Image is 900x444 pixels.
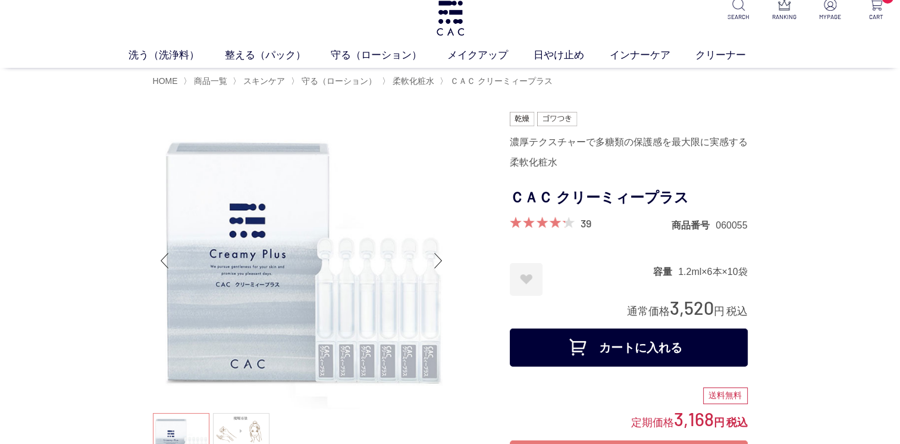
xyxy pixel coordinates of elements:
span: 守る（ローション） [302,76,377,86]
a: 柔軟化粧水 [390,76,434,86]
div: Previous slide [153,237,177,284]
a: 整える（パック） [225,48,331,63]
a: ＣＡＣ クリーミィープラス [448,76,553,86]
span: 3,520 [670,296,714,318]
a: HOME [153,76,178,86]
a: インナーケア [610,48,696,63]
a: お気に入りに登録する [510,263,542,296]
span: 円 [714,417,725,429]
dd: 060055 [716,219,747,232]
li: 〉 [291,76,380,87]
a: 商品一覧 [192,76,227,86]
span: 税込 [726,417,748,429]
span: ＣＡＣ クリーミィープラス [450,76,553,86]
img: logo [435,1,466,36]
a: 守る（ローション） [299,76,377,86]
li: 〉 [233,76,288,87]
span: 通常価格 [627,305,670,317]
a: 日やけ止め [534,48,610,63]
span: 円 [714,305,725,317]
a: 39 [581,217,591,230]
li: 〉 [440,76,556,87]
div: Next slide [427,237,450,284]
img: ＣＡＣ クリーミィープラス [153,112,450,409]
div: 濃厚テクスチャーで多糖類の保護感を最大限に実感する柔軟化粧水 [510,132,748,173]
div: 送料無料 [703,387,748,404]
span: 商品一覧 [194,76,227,86]
span: 柔軟化粧水 [393,76,434,86]
span: 税込 [726,305,748,317]
dt: 商品番号 [672,219,716,232]
li: 〉 [382,76,437,87]
h1: ＣＡＣ クリーミィープラス [510,185,748,211]
p: MYPAGE [816,12,845,21]
li: 〉 [183,76,230,87]
a: メイクアップ [447,48,534,63]
p: RANKING [770,12,799,21]
button: カートに入れる [510,329,748,367]
a: クリーナー [695,48,772,63]
img: 乾燥 [510,112,535,126]
p: SEARCH [724,12,753,21]
img: ゴワつき [537,112,577,126]
a: 洗う（洗浄料） [128,48,225,63]
a: 守る（ローション） [331,48,447,63]
dd: 1.2ml×6本×10袋 [678,265,748,278]
span: 定期価格 [631,415,674,429]
dt: 容量 [653,265,678,278]
p: CART [861,12,890,21]
a: スキンケア [241,76,285,86]
span: スキンケア [243,76,285,86]
span: 3,168 [674,408,714,430]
